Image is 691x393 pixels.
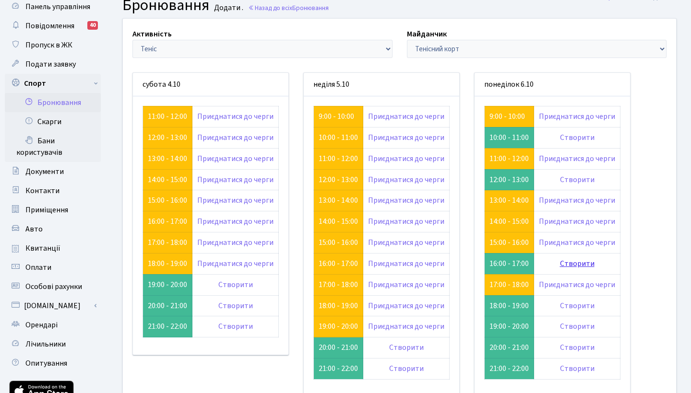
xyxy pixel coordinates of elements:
a: 9:00 - 10:00 [489,111,525,122]
a: Лічильники [5,335,101,354]
td: 21:00 - 22:00 [143,316,192,337]
a: Приєднатися до черги [539,153,615,164]
a: Приєднатися до черги [197,195,274,206]
a: 11:00 - 12:00 [148,111,187,122]
a: Створити [218,321,253,332]
a: 12:00 - 13:00 [319,174,358,185]
a: Приєднатися до черги [197,111,274,122]
a: Бани користувачів [5,131,101,162]
a: Приєднатися до черги [368,153,444,164]
a: Приєднатися до черги [368,195,444,206]
a: Створити [560,363,595,374]
span: Панель управління [25,1,90,12]
td: 20:00 - 21:00 [143,295,192,316]
small: Додати . [212,3,243,12]
td: 19:00 - 20:00 [143,274,192,295]
a: Приміщення [5,200,101,220]
td: 16:00 - 17:00 [485,253,534,274]
a: 9:00 - 10:00 [319,111,354,122]
td: 21:00 - 22:00 [314,358,363,380]
a: 14:00 - 15:00 [489,216,529,227]
a: Приєднатися до черги [197,237,274,248]
a: 15:00 - 16:00 [489,237,529,248]
a: 13:00 - 14:00 [319,195,358,206]
a: Спорт [5,74,101,93]
span: Приміщення [25,205,68,215]
a: Приєднатися до черги [368,111,444,122]
a: Опитування [5,354,101,373]
a: Створити [560,258,595,269]
a: Квитанції [5,239,101,258]
td: 10:00 - 11:00 [485,127,534,148]
a: Створити [560,342,595,353]
a: 19:00 - 20:00 [319,321,358,332]
a: Приєднатися до черги [539,279,615,290]
span: Квитанції [25,243,60,254]
td: 20:00 - 21:00 [314,337,363,358]
a: Документи [5,162,101,181]
a: Приєднатися до черги [197,153,274,164]
a: Приєднатися до черги [197,216,274,227]
a: Приєднатися до черги [368,132,444,143]
a: Подати заявку [5,55,101,74]
a: Приєднатися до черги [539,195,615,206]
span: Повідомлення [25,21,74,31]
a: 10:00 - 11:00 [319,132,358,143]
a: 13:00 - 14:00 [148,153,187,164]
a: 14:00 - 15:00 [148,174,187,185]
a: Приєднатися до черги [368,237,444,248]
a: Приєднатися до черги [197,258,274,269]
a: 14:00 - 15:00 [319,216,358,227]
div: понеділок 6.10 [475,73,630,96]
label: Майданчик [407,28,447,40]
a: [DOMAIN_NAME] [5,296,101,315]
a: Назад до всіхБронювання [248,3,329,12]
label: Активність [132,28,172,40]
td: 20:00 - 21:00 [485,337,534,358]
a: Приєднатися до черги [368,258,444,269]
a: Приєднатися до черги [368,216,444,227]
a: Створити [218,279,253,290]
a: Приєднатися до черги [368,174,444,185]
a: 11:00 - 12:00 [319,153,358,164]
span: Оплати [25,262,51,273]
td: 18:00 - 19:00 [485,295,534,316]
span: Пропуск в ЖК [25,40,72,50]
a: 15:00 - 16:00 [148,195,187,206]
td: 19:00 - 20:00 [485,316,534,337]
a: Приєднатися до черги [539,111,615,122]
a: Авто [5,220,101,239]
a: Створити [560,321,595,332]
a: 15:00 - 16:00 [319,237,358,248]
a: 12:00 - 13:00 [148,132,187,143]
div: неділя 5.10 [304,73,459,96]
a: Пропуск в ЖК [5,35,101,55]
a: Орендарі [5,315,101,335]
a: Скарги [5,112,101,131]
a: Бронювання [5,93,101,112]
a: Приєднатися до черги [539,216,615,227]
td: 21:00 - 22:00 [485,358,534,380]
a: Створити [560,174,595,185]
td: 12:00 - 13:00 [485,169,534,190]
a: 17:00 - 18:00 [148,237,187,248]
span: Опитування [25,358,67,369]
span: Документи [25,166,64,177]
div: субота 4.10 [133,73,288,96]
a: Створити [560,301,595,311]
a: Створити [218,301,253,311]
a: 11:00 - 12:00 [489,153,529,164]
a: 17:00 - 18:00 [489,279,529,290]
span: Контакти [25,185,60,196]
a: Приєднатися до черги [197,174,274,185]
a: Створити [560,132,595,143]
span: Особові рахунки [25,281,82,292]
a: Оплати [5,258,101,277]
a: Контакти [5,181,101,200]
a: Приєднатися до черги [368,321,444,332]
a: Створити [389,363,424,374]
a: Повідомлення40 [5,16,101,35]
span: Бронювання [292,3,329,12]
a: 18:00 - 19:00 [148,258,187,269]
a: Створити [389,342,424,353]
